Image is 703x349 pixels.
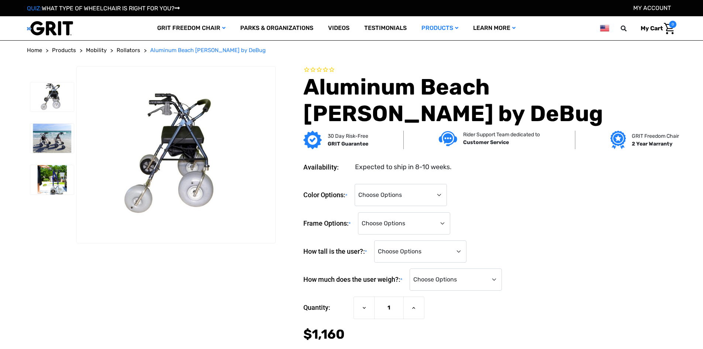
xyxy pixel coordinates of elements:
[86,47,107,54] span: Mobility
[321,16,357,40] a: Videos
[303,74,676,127] h1: Aluminum Beach [PERSON_NAME] by DeBug
[357,16,414,40] a: Testimonials
[303,240,371,263] label: How tall is the user?:
[303,268,406,291] label: How much does the user weigh?:
[27,46,42,55] a: Home
[86,46,107,55] a: Mobility
[27,47,42,54] span: Home
[117,47,140,54] span: Rollators
[52,46,76,55] a: Products
[30,165,74,194] img: Aluminum Beach Walker by DeBug
[633,4,671,11] a: Account
[27,5,42,12] span: QUIZ:
[641,25,663,32] span: My Cart
[52,47,76,54] span: Products
[439,131,457,146] img: Customer service
[466,16,523,40] a: Learn More
[328,132,368,140] p: 30 Day Risk-Free
[30,124,74,153] img: Aluminum Beach Walker by DeBug
[30,82,74,112] img: Aluminum Beach Walker by DeBug
[303,162,350,172] dt: Availability:
[414,16,466,40] a: Products
[303,131,322,149] img: GRIT Guarantee
[669,21,676,28] span: 0
[635,21,676,36] a: Cart with 0 items
[632,141,672,147] strong: 2 Year Warranty
[303,326,345,342] span: $1,160
[27,5,180,12] a: QUIZ:WHAT TYPE OF WHEELCHAIR IS RIGHT FOR YOU?
[632,132,679,140] p: GRIT Freedom Chair
[27,46,676,55] nav: Breadcrumb
[463,139,509,146] strong: Customer Service
[27,21,73,36] img: GRIT All-Terrain Wheelchair and Mobility Equipment
[77,88,275,220] img: Aluminum Beach Walker by DeBug
[303,184,351,206] label: Color Options:
[150,47,266,54] span: Aluminum Beach [PERSON_NAME] by DeBug
[328,141,368,147] strong: GRIT Guarantee
[150,46,266,55] a: Aluminum Beach [PERSON_NAME] by DeBug
[463,131,540,138] p: Rider Support Team dedicated to
[117,46,140,55] a: Rollators
[303,212,354,235] label: Frame Options:
[303,66,676,74] span: Rated 0.0 out of 5 stars 0 reviews
[355,162,452,172] dd: Expected to ship in 8-10 weeks.
[233,16,321,40] a: Parks & Organizations
[600,24,609,33] img: us.png
[303,297,350,319] label: Quantity:
[664,23,675,34] img: Cart
[624,21,635,36] input: Search
[150,16,233,40] a: GRIT Freedom Chair
[610,131,626,149] img: Grit freedom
